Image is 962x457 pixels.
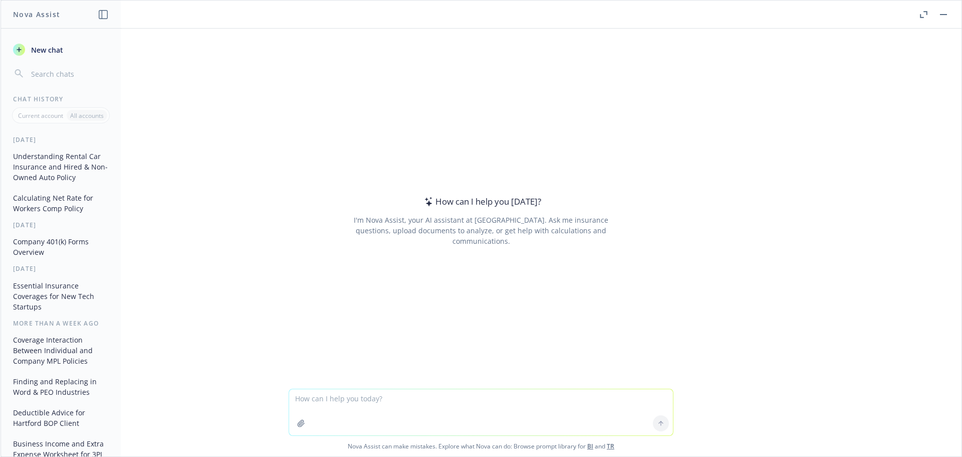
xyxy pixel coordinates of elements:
[9,41,113,59] button: New chat
[70,111,104,120] p: All accounts
[9,373,113,400] button: Finding and Replacing in Word & PEO Industries
[587,442,593,450] a: BI
[9,277,113,315] button: Essential Insurance Coverages for New Tech Startups
[9,404,113,431] button: Deductible Advice for Hartford BOP Client
[1,319,121,328] div: More than a week ago
[9,332,113,369] button: Coverage Interaction Between Individual and Company MPL Policies
[1,221,121,229] div: [DATE]
[9,148,113,186] button: Understanding Rental Car Insurance and Hired & Non-Owned Auto Policy
[607,442,614,450] a: TR
[9,190,113,217] button: Calculating Net Rate for Workers Comp Policy
[1,264,121,273] div: [DATE]
[29,67,109,81] input: Search chats
[13,9,60,20] h1: Nova Assist
[340,215,622,246] div: I'm Nova Assist, your AI assistant at [GEOGRAPHIC_DATA]. Ask me insurance questions, upload docum...
[421,195,541,208] div: How can I help you [DATE]?
[1,135,121,144] div: [DATE]
[29,45,63,55] span: New chat
[9,233,113,260] button: Company 401(k) Forms Overview
[1,95,121,103] div: Chat History
[18,111,63,120] p: Current account
[5,436,957,456] span: Nova Assist can make mistakes. Explore what Nova can do: Browse prompt library for and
